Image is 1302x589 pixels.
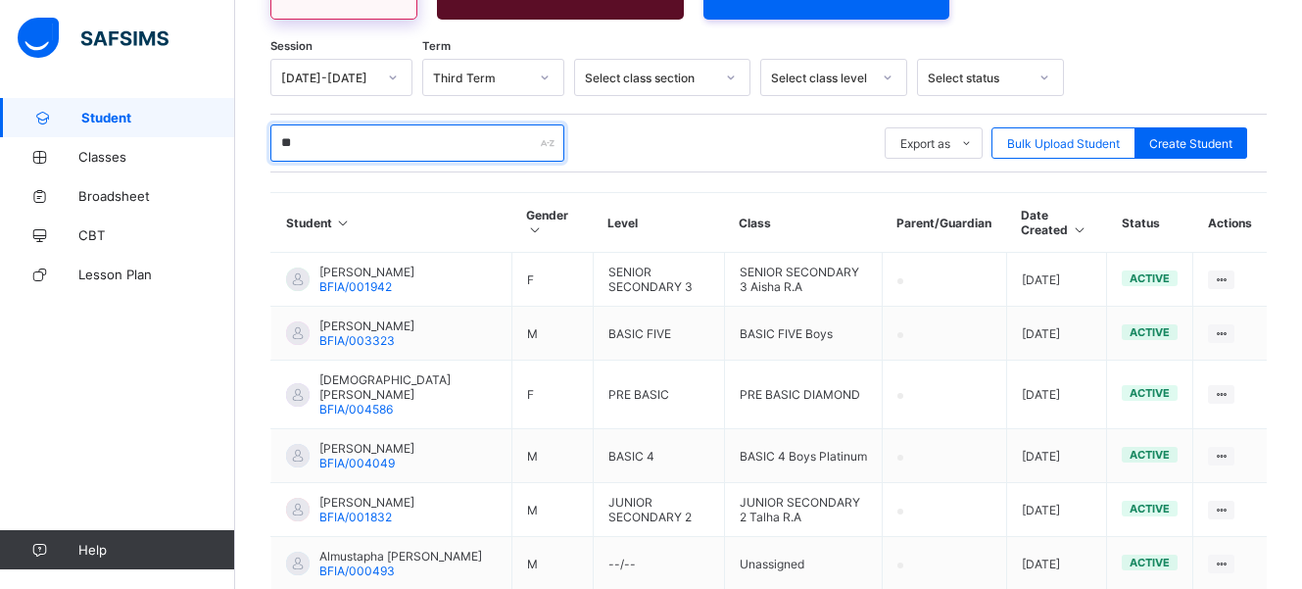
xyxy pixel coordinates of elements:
span: BFIA/001832 [319,510,392,524]
td: SENIOR SECONDARY 3 [593,253,724,307]
span: Broadsheet [78,188,235,204]
img: safsims [18,18,169,59]
td: [DATE] [1006,307,1107,361]
td: BASIC 4 [593,429,724,483]
span: BFIA/004049 [319,456,395,470]
td: JUNIOR SECONDARY 2 Talha R.A [724,483,882,537]
div: Third Term [433,71,528,85]
th: Level [593,193,724,253]
i: Sort in Ascending Order [1071,222,1087,237]
span: Almustapha [PERSON_NAME] [319,549,482,564]
i: Sort in Ascending Order [526,222,543,237]
th: Class [724,193,882,253]
span: active [1130,325,1170,339]
span: [DEMOGRAPHIC_DATA][PERSON_NAME] [319,372,497,402]
td: PRE BASIC [593,361,724,429]
td: BASIC 4 Boys Platinum [724,429,882,483]
td: [DATE] [1006,361,1107,429]
td: F [511,361,593,429]
div: [DATE]-[DATE] [281,71,376,85]
i: Sort in Ascending Order [335,216,352,230]
th: Status [1107,193,1193,253]
th: Student [271,193,512,253]
div: Select class level [771,71,871,85]
span: Create Student [1149,136,1232,151]
span: [PERSON_NAME] [319,265,414,279]
th: Parent/Guardian [882,193,1006,253]
div: Select status [928,71,1028,85]
th: Actions [1193,193,1267,253]
span: BFIA/001942 [319,279,392,294]
span: active [1130,386,1170,400]
span: [PERSON_NAME] [319,441,414,456]
span: BFIA/003323 [319,333,395,348]
td: M [511,429,593,483]
span: active [1130,502,1170,515]
td: SENIOR SECONDARY 3 Aisha R.A [724,253,882,307]
span: Help [78,542,234,558]
span: [PERSON_NAME] [319,495,414,510]
td: PRE BASIC DIAMOND [724,361,882,429]
td: [DATE] [1006,429,1107,483]
td: BASIC FIVE [593,307,724,361]
span: CBT [78,227,235,243]
span: [PERSON_NAME] [319,319,414,333]
div: Select class section [585,71,714,85]
span: Student [81,110,235,125]
span: BFIA/000493 [319,564,395,578]
span: BFIA/004586 [319,402,393,417]
td: BASIC FIVE Boys [724,307,882,361]
span: active [1130,556,1170,569]
span: active [1130,448,1170,462]
span: Lesson Plan [78,267,235,282]
span: Session [270,39,313,53]
td: JUNIOR SECONDARY 2 [593,483,724,537]
td: [DATE] [1006,483,1107,537]
td: F [511,253,593,307]
th: Gender [511,193,593,253]
span: Export as [900,136,950,151]
span: active [1130,271,1170,285]
td: M [511,307,593,361]
span: Classes [78,149,235,165]
span: Term [422,39,451,53]
th: Date Created [1006,193,1107,253]
td: [DATE] [1006,253,1107,307]
span: Bulk Upload Student [1007,136,1120,151]
td: M [511,483,593,537]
